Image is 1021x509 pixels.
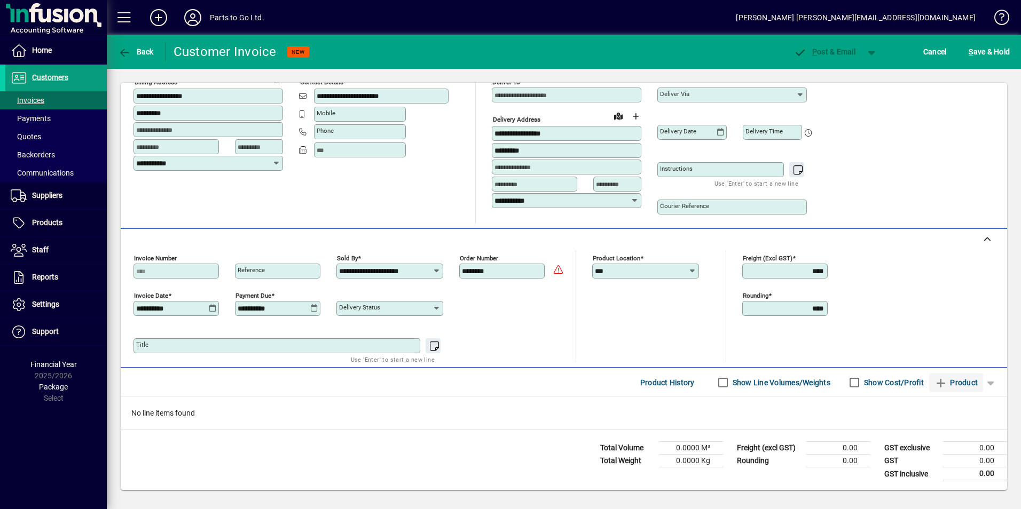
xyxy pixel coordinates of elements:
button: Copy to Delivery address [269,70,286,88]
span: Financial Year [30,360,77,369]
button: Product History [636,373,699,392]
td: GST exclusive [879,442,943,455]
span: Invoices [11,96,44,105]
mat-hint: Use 'Enter' to start a new line [351,353,435,365]
mat-label: Sold by [337,254,358,262]
span: Suppliers [32,191,62,200]
a: Products [5,210,107,236]
mat-label: Title [136,341,148,348]
span: Product [934,374,978,391]
a: Knowledge Base [986,2,1008,37]
a: Reports [5,264,107,291]
td: Total Volume [595,442,659,455]
span: Staff [32,245,49,254]
mat-hint: Use 'Enter' to start a new line [714,177,798,189]
td: 0.00 [943,467,1007,481]
a: View on map [252,70,269,87]
a: Communications [5,164,107,182]
button: Post & Email [788,42,861,61]
a: Payments [5,109,107,128]
td: GST inclusive [879,467,943,481]
mat-label: Invoice number [134,254,177,262]
span: NEW [292,49,305,55]
mat-label: Rounding [743,292,768,299]
a: Suppliers [5,182,107,209]
span: Quotes [11,132,41,141]
span: Package [39,383,68,391]
a: Settings [5,291,107,318]
td: 0.0000 Kg [659,455,723,467]
button: Cancel [921,42,949,61]
mat-label: Delivery status [339,304,380,311]
span: Support [32,327,59,336]
mat-label: Phone [317,127,334,134]
label: Show Line Volumes/Weights [731,377,830,388]
td: 0.00 [943,455,1007,467]
mat-label: Invoice date [134,292,168,299]
span: Settings [32,300,59,308]
span: Communications [11,169,74,177]
button: Add [142,8,176,27]
span: Cancel [923,43,947,60]
mat-label: Product location [593,254,640,262]
div: No line items found [121,397,1007,430]
span: P [812,47,817,56]
a: Staff [5,237,107,264]
td: GST [879,455,943,467]
a: Support [5,319,107,345]
span: Product History [640,374,695,391]
button: Profile [176,8,210,27]
span: ost & Email [794,47,855,56]
div: [PERSON_NAME] [PERSON_NAME][EMAIL_ADDRESS][DOMAIN_NAME] [736,9,976,26]
mat-label: Payment due [235,292,271,299]
td: 0.00 [943,442,1007,455]
mat-label: Mobile [317,109,335,117]
td: 0.00 [806,455,870,467]
td: 0.0000 M³ [659,442,723,455]
td: Total Weight [595,455,659,467]
a: Quotes [5,128,107,146]
a: Invoices [5,91,107,109]
a: Backorders [5,146,107,164]
span: ave & Hold [969,43,1010,60]
a: Home [5,37,107,64]
label: Show Cost/Profit [862,377,924,388]
span: Customers [32,73,68,82]
mat-label: Order number [460,254,498,262]
mat-label: Deliver via [660,90,689,98]
span: Payments [11,114,51,123]
span: Reports [32,273,58,281]
td: Rounding [732,455,806,467]
span: Home [32,46,52,54]
mat-label: Courier Reference [660,202,709,210]
mat-label: Reference [238,266,265,274]
div: Parts to Go Ltd. [210,9,264,26]
mat-label: Delivery time [745,128,783,135]
td: 0.00 [806,442,870,455]
span: Back [118,47,154,56]
a: View on map [610,107,627,124]
app-page-header-button: Back [107,42,166,61]
mat-label: Delivery date [660,128,696,135]
span: S [969,47,973,56]
span: Products [32,218,62,227]
mat-label: Instructions [660,165,693,172]
td: Freight (excl GST) [732,442,806,455]
button: Save & Hold [966,42,1012,61]
button: Back [115,42,156,61]
span: Backorders [11,150,55,159]
button: Product [929,373,983,392]
mat-label: Freight (excl GST) [743,254,792,262]
button: Choose address [627,108,644,125]
div: Customer Invoice [174,43,277,60]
